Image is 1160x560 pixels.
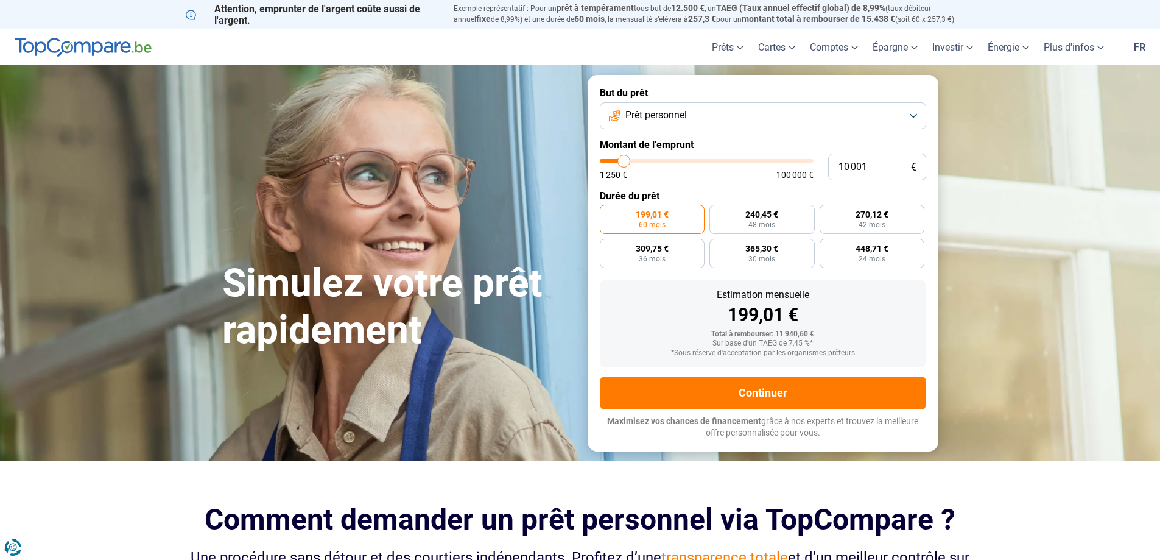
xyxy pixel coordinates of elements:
[1127,29,1153,65] a: fr
[600,377,926,409] button: Continuer
[716,3,885,13] span: TAEG (Taux annuel effectif global) de 8,99%
[610,339,916,348] div: Sur base d'un TAEG de 7,45 %*
[600,139,926,151] label: Montant de l'emprunt
[639,255,666,263] span: 36 mois
[600,190,926,202] label: Durée du prêt
[688,14,716,24] span: 257,3 €
[186,3,439,26] p: Attention, emprunter de l'argent coûte aussi de l'argent.
[600,171,627,179] span: 1 250 €
[803,29,865,65] a: Comptes
[186,503,975,536] h2: Comment demander un prêt personnel via TopCompare ?
[600,102,926,129] button: Prêt personnel
[610,290,916,300] div: Estimation mensuelle
[859,221,885,229] span: 42 mois
[748,221,775,229] span: 48 mois
[600,416,926,439] p: grâce à nos experts et trouvez la meilleure offre personnalisée pour vous.
[980,29,1036,65] a: Énergie
[454,3,975,25] p: Exemple représentatif : Pour un tous but de , un (taux débiteur annuel de 8,99%) et une durée de ...
[636,244,669,253] span: 309,75 €
[625,108,687,122] span: Prêt personnel
[856,244,888,253] span: 448,71 €
[610,306,916,324] div: 199,01 €
[557,3,634,13] span: prêt à tempérament
[776,171,814,179] span: 100 000 €
[607,416,761,426] span: Maximisez vos chances de financement
[639,221,666,229] span: 60 mois
[222,260,573,354] h1: Simulez votre prêt rapidement
[745,244,778,253] span: 365,30 €
[911,162,916,172] span: €
[748,255,775,263] span: 30 mois
[705,29,751,65] a: Prêts
[610,330,916,339] div: Total à rembourser: 11 940,60 €
[865,29,925,65] a: Épargne
[476,14,491,24] span: fixe
[15,38,152,57] img: TopCompare
[671,3,705,13] span: 12.500 €
[600,87,926,99] label: But du prêt
[745,210,778,219] span: 240,45 €
[1036,29,1111,65] a: Plus d'infos
[859,255,885,263] span: 24 mois
[742,14,895,24] span: montant total à rembourser de 15.438 €
[751,29,803,65] a: Cartes
[574,14,605,24] span: 60 mois
[856,210,888,219] span: 270,12 €
[925,29,980,65] a: Investir
[636,210,669,219] span: 199,01 €
[610,349,916,358] div: *Sous réserve d'acceptation par les organismes prêteurs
